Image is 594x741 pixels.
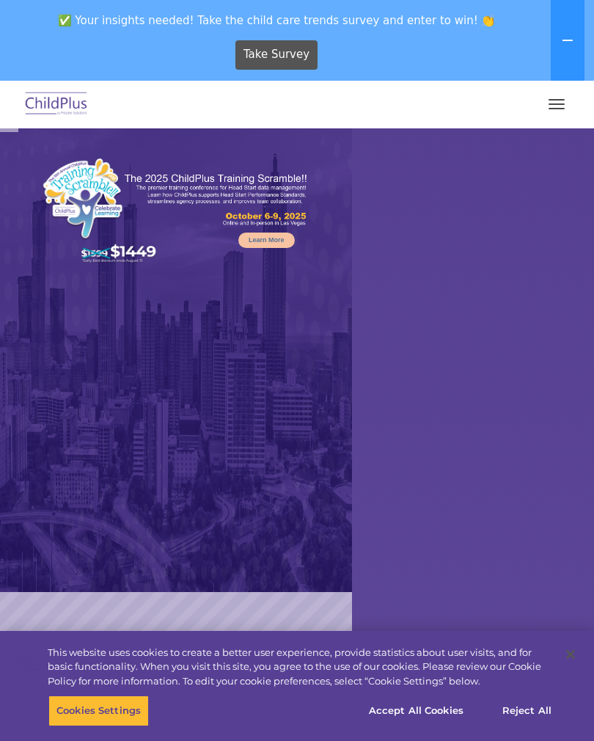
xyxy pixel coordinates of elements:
[48,646,553,689] div: This website uses cookies to create a better user experience, provide statistics about user visit...
[481,696,573,726] button: Reject All
[235,40,318,70] a: Take Survey
[243,42,309,67] span: Take Survey
[361,696,472,726] button: Accept All Cookies
[48,696,149,726] button: Cookies Settings
[22,87,91,122] img: ChildPlus by Procare Solutions
[6,6,548,34] span: ✅ Your insights needed! Take the child care trends survey and enter to win! 👏
[238,233,295,248] a: Learn More
[554,638,587,671] button: Close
